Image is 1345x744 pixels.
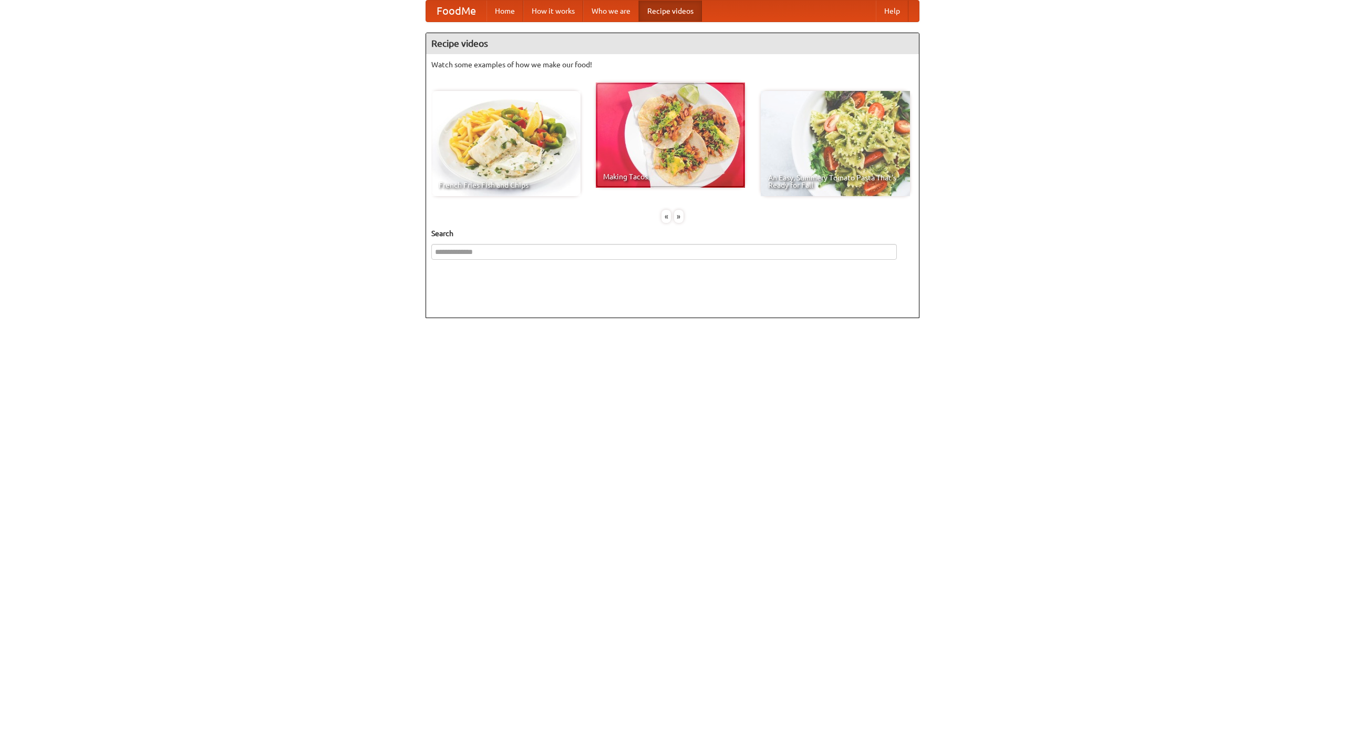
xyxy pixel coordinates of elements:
[639,1,702,22] a: Recipe videos
[426,1,487,22] a: FoodMe
[439,181,573,189] span: French Fries Fish and Chips
[583,1,639,22] a: Who we are
[768,174,903,189] span: An Easy, Summery Tomato Pasta That's Ready for Fall
[603,173,738,180] span: Making Tacos
[661,210,671,223] div: «
[431,91,581,196] a: French Fries Fish and Chips
[674,210,684,223] div: »
[876,1,908,22] a: Help
[426,33,919,54] h4: Recipe videos
[487,1,523,22] a: Home
[596,83,745,188] a: Making Tacos
[431,228,914,239] h5: Search
[761,91,910,196] a: An Easy, Summery Tomato Pasta That's Ready for Fall
[523,1,583,22] a: How it works
[431,59,914,70] p: Watch some examples of how we make our food!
